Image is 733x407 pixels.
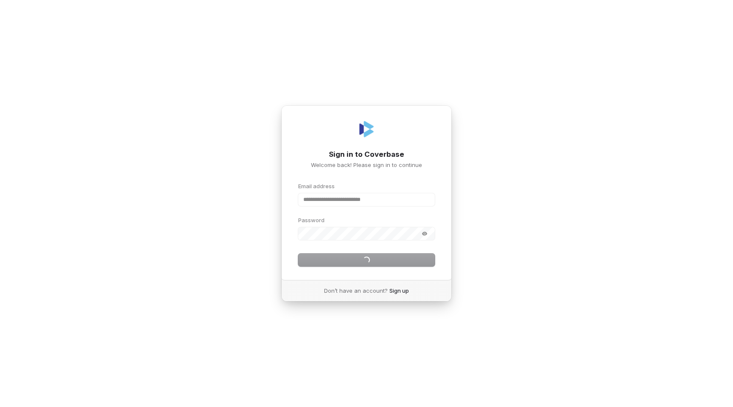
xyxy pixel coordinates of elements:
a: Sign up [389,287,409,294]
span: Don’t have an account? [324,287,388,294]
button: Show password [416,229,433,239]
h1: Sign in to Coverbase [298,150,435,160]
img: Coverbase [356,119,377,139]
p: Welcome back! Please sign in to continue [298,161,435,169]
